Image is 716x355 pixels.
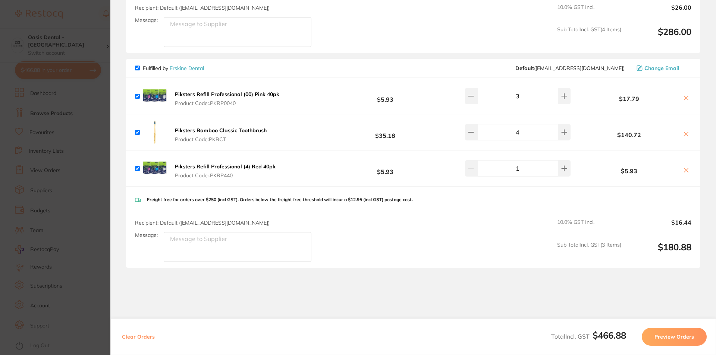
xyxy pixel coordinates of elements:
b: Piksters Refill Professional (4) Red 40pk [175,163,276,170]
b: Piksters Refill Professional (00) Pink 40pk [175,91,279,98]
img: YjR6OTIzZA [143,120,167,144]
span: 10.0 % GST Incl. [557,4,621,20]
span: Recipient: Default ( [EMAIL_ADDRESS][DOMAIN_NAME] ) [135,219,270,226]
span: Product Code: .PKRP0040 [175,100,279,106]
b: $140.72 [580,131,678,138]
label: Message: [135,232,158,238]
output: $286.00 [627,26,691,47]
output: $26.00 [627,4,691,20]
output: $180.88 [627,242,691,262]
button: Change Email [634,65,691,72]
button: Piksters Refill Professional (00) Pink 40pk Product Code:.PKRP0040 [173,91,282,107]
b: $5.93 [580,168,678,174]
span: Recipient: Default ( [EMAIL_ADDRESS][DOMAIN_NAME] ) [135,4,270,11]
span: Change Email [644,65,679,71]
b: $5.93 [330,162,441,175]
b: $5.93 [330,89,441,103]
b: $466.88 [593,330,626,341]
b: $35.18 [330,126,441,139]
p: Freight free for orders over $250 (incl GST). Orders below the freight free threshold will incur ... [147,197,413,202]
span: Product Code: PKBCT [175,136,267,142]
span: Product Code: .PKRP440 [175,172,276,178]
span: Sub Total Incl. GST ( 4 Items) [557,26,621,47]
img: NWJrcW1vNw [143,84,167,108]
b: Default [515,65,534,72]
b: $17.79 [580,95,678,102]
span: Sub Total Incl. GST ( 3 Items) [557,242,621,262]
button: Clear Orders [120,328,157,346]
span: sales@piksters.com [515,65,625,71]
p: Fulfilled by [143,65,204,71]
button: Piksters Bamboo Classic Toothbrush Product Code:PKBCT [173,127,269,143]
b: Piksters Bamboo Classic Toothbrush [175,127,267,134]
button: Piksters Refill Professional (4) Red 40pk Product Code:.PKRP440 [173,163,278,179]
img: aDQ0OHM5bQ [143,156,167,180]
output: $16.44 [627,219,691,235]
span: Total Incl. GST [551,333,626,340]
button: Preview Orders [642,328,707,346]
label: Message: [135,17,158,23]
span: 10.0 % GST Incl. [557,219,621,235]
a: Erskine Dental [170,65,204,72]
